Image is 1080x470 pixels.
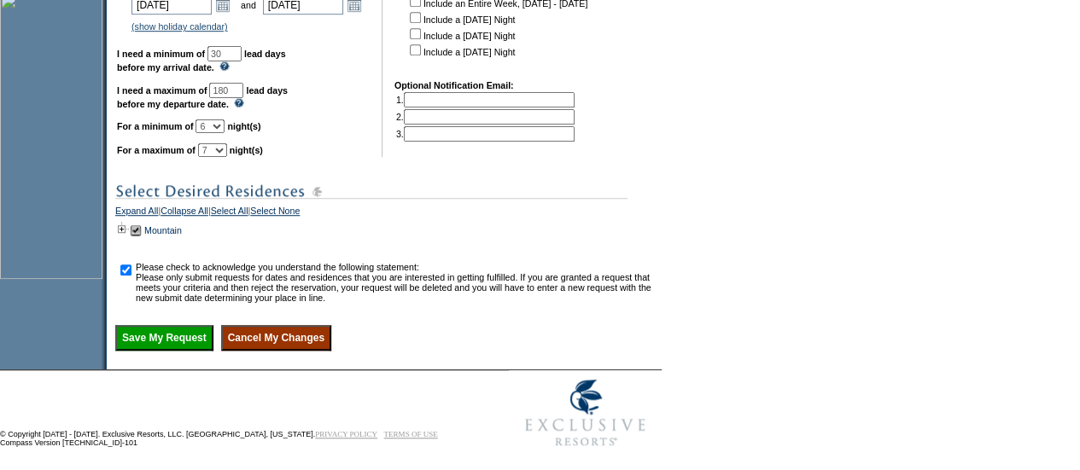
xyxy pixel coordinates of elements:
a: Collapse All [161,206,208,221]
b: For a maximum of [117,145,196,155]
div: | | | [115,206,657,221]
b: lead days before my departure date. [117,85,288,109]
b: For a minimum of [117,121,193,131]
input: Cancel My Changes [221,325,331,351]
a: Mountain [144,225,182,235]
img: Exclusive Resorts [509,370,662,455]
b: night(s) [227,121,260,131]
a: Select All [211,206,248,221]
img: questionMark_lightBlue.gif [234,98,244,107]
b: night(s) [230,145,263,155]
td: 1. [396,92,575,107]
a: TERMS OF USE [384,430,438,438]
a: PRIVACY POLICY [315,430,377,438]
td: 2. [396,109,575,125]
b: lead days before my arrival date. [117,49,286,73]
input: Save My Request [115,325,213,351]
b: I need a minimum of [117,49,205,59]
b: Optional Notification Email: [394,80,514,90]
b: I need a maximum of [117,85,207,96]
a: Expand All [115,206,158,221]
a: (show holiday calendar) [131,21,228,32]
img: questionMark_lightBlue.gif [219,61,230,71]
td: 3. [396,126,575,142]
td: Please check to acknowledge you understand the following statement: Please only submit requests f... [136,262,656,303]
a: Select None [250,206,300,221]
